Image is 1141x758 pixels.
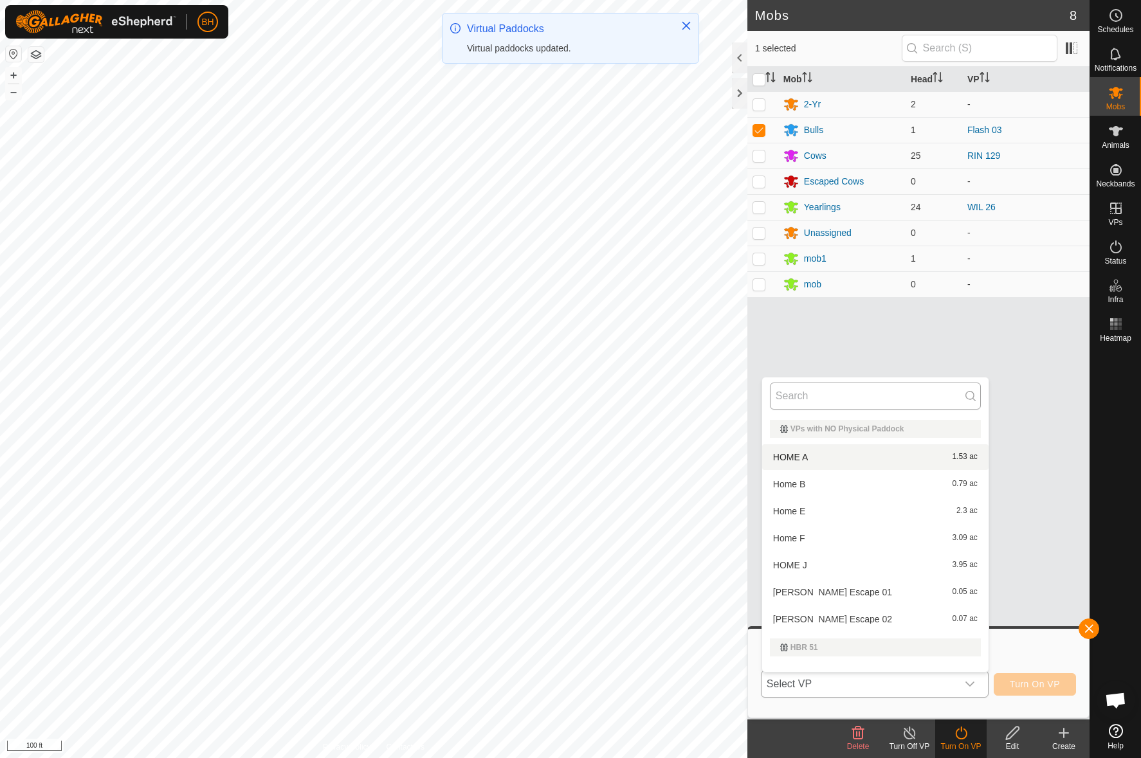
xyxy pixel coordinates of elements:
[952,561,977,570] span: 3.95 ac
[911,202,921,212] span: 24
[1070,6,1077,25] span: 8
[1096,180,1135,188] span: Neckbands
[804,252,826,266] div: mob1
[1108,219,1122,226] span: VPs
[677,17,695,35] button: Close
[762,579,989,605] li: Windham Escape 01
[773,561,807,570] span: HOME J
[467,42,668,55] div: Virtual paddocks updated.
[804,278,821,291] div: mob
[765,74,776,84] p-sorticon: Activate to sort
[1097,681,1135,719] div: Open chat
[967,125,1002,135] a: Flash 03
[762,671,957,697] span: Select VP
[804,226,852,240] div: Unassigned
[967,150,1000,161] a: RIN 129
[773,671,819,680] span: HBR load 1
[773,480,806,489] span: Home B
[778,67,906,92] th: Mob
[780,644,971,651] div: HBR 51
[962,168,1090,194] td: -
[6,46,21,62] button: Reset Map
[902,35,1057,62] input: Search (S)
[911,125,916,135] span: 1
[762,444,989,470] li: HOME A
[773,615,892,624] span: [PERSON_NAME] Escape 02
[755,8,1070,23] h2: Mobs
[804,175,864,188] div: Escaped Cows
[1095,64,1136,72] span: Notifications
[804,98,821,111] div: 2-Yr
[762,471,989,497] li: Home B
[906,67,962,92] th: Head
[967,202,996,212] a: WIL 26
[762,663,989,689] li: HBR load 1
[935,741,987,752] div: Turn On VP
[773,534,805,543] span: Home F
[323,741,371,753] a: Privacy Policy
[773,507,806,516] span: Home E
[962,91,1090,117] td: -
[1097,26,1133,33] span: Schedules
[755,42,902,55] span: 1 selected
[911,176,916,186] span: 0
[952,671,977,680] span: 2.59 ac
[847,742,870,751] span: Delete
[387,741,424,753] a: Contact Us
[956,507,978,516] span: 2.3 ac
[957,671,983,697] div: dropdown trigger
[6,68,21,83] button: +
[802,74,812,84] p-sorticon: Activate to sort
[1108,742,1124,750] span: Help
[804,123,823,137] div: Bulls
[980,74,990,84] p-sorticon: Activate to sort
[952,453,977,462] span: 1.53 ac
[952,588,977,597] span: 0.05 ac
[952,534,977,543] span: 3.09 ac
[15,10,176,33] img: Gallagher Logo
[770,383,981,410] input: Search
[1106,103,1125,111] span: Mobs
[952,615,977,624] span: 0.07 ac
[911,279,916,289] span: 0
[762,606,989,632] li: Windham Escape 02
[962,67,1090,92] th: VP
[962,246,1090,271] td: -
[804,149,826,163] div: Cows
[994,673,1076,696] button: Turn On VP
[911,228,916,238] span: 0
[804,201,841,214] div: Yearlings
[762,498,989,524] li: Home E
[28,47,44,62] button: Map Layers
[762,525,989,551] li: Home F
[911,150,921,161] span: 25
[1090,719,1141,755] a: Help
[911,253,916,264] span: 1
[6,84,21,100] button: –
[962,271,1090,297] td: -
[1100,334,1131,342] span: Heatmap
[467,21,668,37] div: Virtual Paddocks
[201,15,214,29] span: BH
[987,741,1038,752] div: Edit
[773,453,808,462] span: HOME A
[773,588,892,597] span: [PERSON_NAME] Escape 01
[952,480,977,489] span: 0.79 ac
[962,220,1090,246] td: -
[884,741,935,752] div: Turn Off VP
[1108,296,1123,303] span: Infra
[762,552,989,578] li: HOME J
[1104,257,1126,265] span: Status
[1102,141,1129,149] span: Animals
[933,74,943,84] p-sorticon: Activate to sort
[1038,741,1090,752] div: Create
[780,425,971,433] div: VPs with NO Physical Paddock
[1010,679,1060,689] span: Turn On VP
[911,99,916,109] span: 2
